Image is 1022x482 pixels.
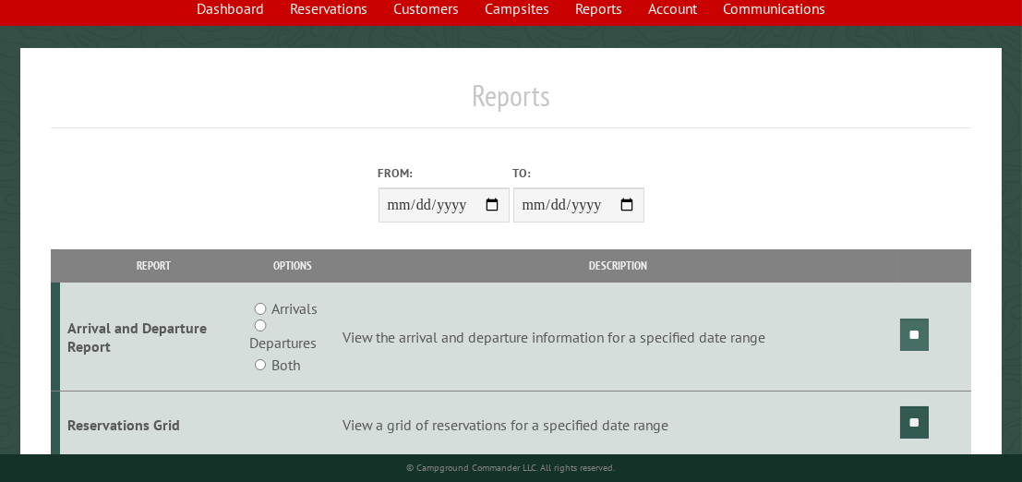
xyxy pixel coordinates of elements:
img: website_grey.svg [30,48,44,63]
small: © Campground Commander LLC. All rights reserved. [407,462,616,474]
th: Description [340,249,897,282]
div: Keywords by Traffic [204,109,311,121]
th: Report [60,249,246,282]
label: Departures [249,331,317,354]
h1: Reports [51,78,970,128]
label: Both [271,354,300,376]
img: tab_keywords_by_traffic_grey.svg [184,107,198,122]
img: logo_orange.svg [30,30,44,44]
td: View a grid of reservations for a specified date range [340,392,897,459]
div: Domain Overview [70,109,165,121]
label: From: [379,164,510,182]
div: v 4.0.25 [52,30,90,44]
img: tab_domain_overview_orange.svg [50,107,65,122]
td: View the arrival and departure information for a specified date range [340,283,897,392]
label: Arrivals [271,297,318,319]
td: Arrival and Departure Report [60,283,246,392]
label: To: [513,164,644,182]
td: Reservations Grid [60,392,246,459]
div: Domain: [DOMAIN_NAME] [48,48,203,63]
th: Options [246,249,340,282]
